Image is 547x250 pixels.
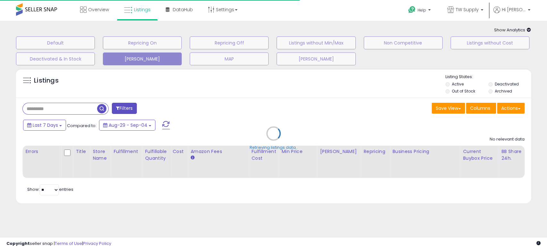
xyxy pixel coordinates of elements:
[6,240,30,246] strong: Copyright
[364,36,443,49] button: Non Competitive
[103,36,182,49] button: Repricing On
[134,6,151,13] span: Listings
[103,52,182,65] button: [PERSON_NAME]
[451,36,529,49] button: Listings without Cost
[494,27,531,33] span: Show Analytics
[55,240,82,246] a: Terms of Use
[502,6,526,13] span: Hi [PERSON_NAME]
[408,6,416,14] i: Get Help
[190,52,269,65] button: MAP
[493,6,530,21] a: Hi [PERSON_NAME]
[190,36,269,49] button: Repricing Off
[83,240,111,246] a: Privacy Policy
[403,1,437,21] a: Help
[277,36,355,49] button: Listings without Min/Max
[16,36,95,49] button: Default
[16,52,95,65] button: Deactivated & In Stock
[250,145,298,150] div: Retrieving listings data..
[88,6,109,13] span: Overview
[418,7,426,13] span: Help
[456,6,479,13] span: TW Supply
[277,52,355,65] button: [PERSON_NAME]
[6,241,111,247] div: seller snap | |
[173,6,193,13] span: DataHub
